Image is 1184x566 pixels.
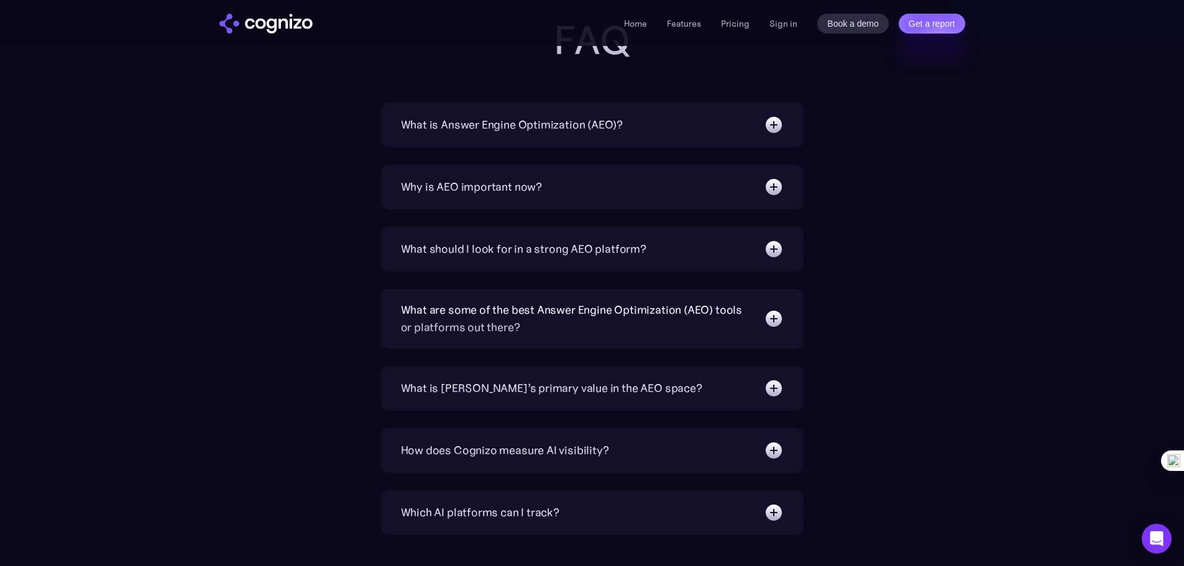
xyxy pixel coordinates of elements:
img: cognizo logo [219,14,313,34]
div: Which AI platforms can I track? [401,504,559,521]
a: Sign in [769,16,797,31]
div: What is Answer Engine Optimization (AEO)? [401,116,623,134]
a: home [219,14,313,34]
a: Home [624,18,647,29]
a: Book a demo [817,14,889,34]
a: Get a report [899,14,965,34]
div: Open Intercom Messenger [1142,524,1172,554]
div: What are some of the best Answer Engine Optimization (AEO) tools or platforms out there? [401,301,751,336]
h2: FAQ [344,18,841,63]
div: How does Cognizo measure AI visibility? [401,442,609,459]
div: Why is AEO important now? [401,178,543,196]
div: What should I look for in a strong AEO platform? [401,240,646,258]
a: Features [667,18,701,29]
a: Pricing [721,18,750,29]
img: one_i.png [1167,454,1180,467]
div: What is [PERSON_NAME]’s primary value in the AEO space? [401,380,702,397]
